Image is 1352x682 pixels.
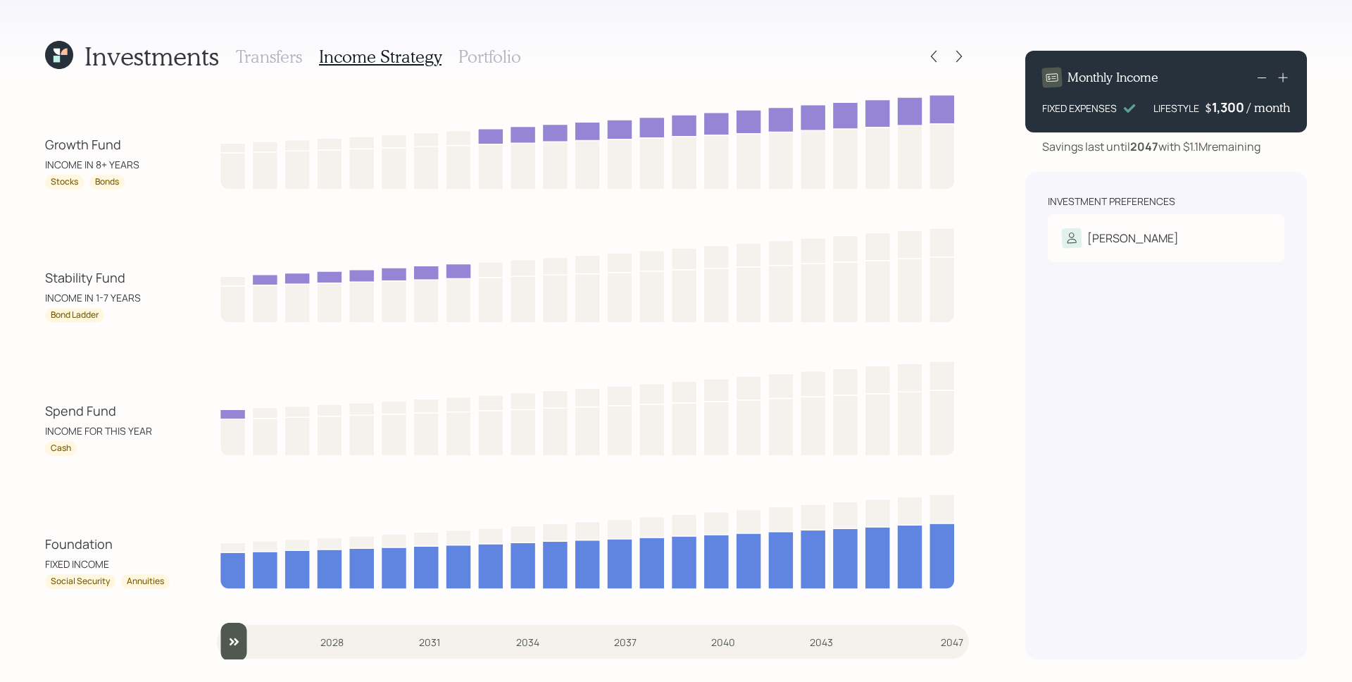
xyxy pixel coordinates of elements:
h4: / month [1247,100,1290,116]
b: 2047 [1130,139,1158,154]
div: LIFESTYLE [1153,101,1199,116]
div: FIXED EXPENSES [1042,101,1117,116]
div: Spend Fund [45,402,172,421]
div: Growth Fund [45,135,172,154]
div: Bond Ladder [51,309,99,321]
div: Annuities [127,576,164,588]
div: Foundation [45,535,172,554]
div: [PERSON_NAME] [1087,230,1179,247]
div: Cash [51,442,71,454]
div: Stocks [51,176,78,188]
div: Stability Fund [45,268,172,287]
div: FIXED INCOME [45,557,172,571]
div: INCOME IN 8+ YEARS [45,157,172,172]
div: Investment Preferences [1048,194,1175,209]
div: Savings last until with $1.1M remaining [1042,138,1260,155]
h3: Portfolio [458,46,521,67]
h1: Investments [84,41,219,71]
h4: $ [1205,100,1212,116]
h3: Income Strategy [319,46,442,67]
h4: Monthly Income [1068,70,1158,85]
div: Social Security [51,576,110,588]
div: 1,300 [1212,99,1247,116]
h3: Transfers [236,46,302,67]
div: INCOME IN 1-7 YEARS [45,290,172,305]
div: Bonds [95,176,119,188]
div: INCOME FOR THIS YEAR [45,423,172,438]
